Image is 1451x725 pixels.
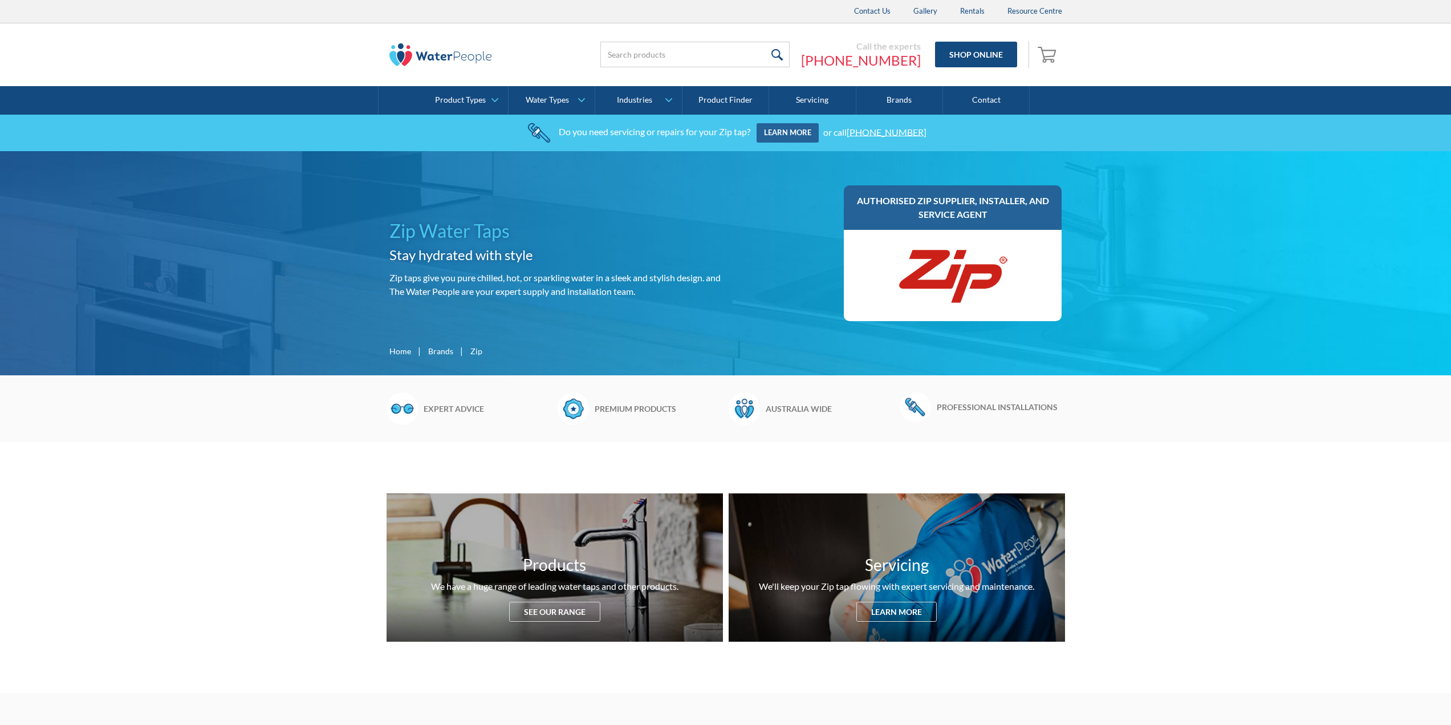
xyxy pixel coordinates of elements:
[865,553,929,577] h3: Servicing
[759,580,1034,593] div: We'll keep your Zip tap flowing with expert servicing and maintenance.
[617,95,652,105] div: Industries
[757,123,819,143] a: Learn more
[1038,45,1059,63] img: shopping cart
[937,401,1065,413] h6: Professional installations
[422,86,508,115] a: Product Types
[428,345,453,357] a: Brands
[417,344,422,358] div: |
[801,52,921,69] a: [PHONE_NUMBER]
[1035,41,1062,68] a: Open empty cart
[856,602,937,622] div: Learn more
[389,345,411,357] a: Home
[729,493,1065,642] a: ServicingWe'll keep your Zip tap flowing with expert servicing and maintenance.Learn more
[900,392,931,421] img: Wrench
[387,493,723,642] a: ProductsWe have a huge range of leading water taps and other products.See our range
[459,344,465,358] div: |
[526,95,569,105] div: Water Types
[769,86,856,115] a: Servicing
[823,126,926,137] div: or call
[523,553,586,577] h3: Products
[682,86,769,115] a: Product Finder
[935,42,1017,67] a: Shop Online
[595,86,681,115] a: Industries
[855,194,1051,221] h3: Authorised Zip supplier, installer, and service agent
[389,217,721,245] h1: Zip Water Taps
[389,245,721,265] h2: Stay hydrated with style
[801,40,921,52] div: Call the experts
[509,86,595,115] a: Water Types
[435,95,486,105] div: Product Types
[431,580,678,593] div: We have a huge range of leading water taps and other products.
[600,42,790,67] input: Search products
[847,126,926,137] a: [PHONE_NUMBER]
[389,43,492,66] img: The Water People
[558,392,589,424] img: Badge
[595,403,723,415] h6: Premium products
[470,345,482,357] div: Zip
[943,86,1030,115] a: Contact
[729,392,760,424] img: Waterpeople Symbol
[389,271,721,298] p: Zip taps give you pure chilled, hot, or sparkling water in a sleek and stylish design. and The Wa...
[896,241,1010,310] img: Zip
[387,392,418,424] img: Glasses
[509,602,600,622] div: See our range
[424,403,552,415] h6: Expert advice
[559,126,750,137] div: Do you need servicing or repairs for your Zip tap?
[766,403,894,415] h6: Australia wide
[856,86,943,115] a: Brands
